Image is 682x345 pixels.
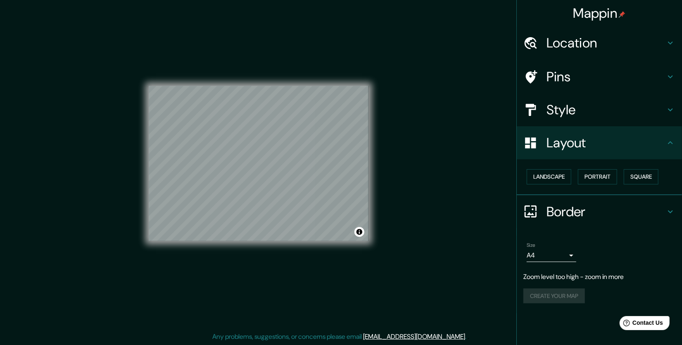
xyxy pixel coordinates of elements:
[364,332,466,341] a: [EMAIL_ADDRESS][DOMAIN_NAME]
[619,11,625,18] img: pin-icon.png
[527,169,571,184] button: Landscape
[517,26,682,59] div: Location
[517,195,682,228] div: Border
[354,227,364,237] button: Toggle attribution
[547,102,665,118] h4: Style
[149,86,368,241] canvas: Map
[527,241,535,248] label: Size
[467,332,468,342] div: .
[547,135,665,151] h4: Layout
[517,60,682,93] div: Pins
[624,169,658,184] button: Square
[547,203,665,220] h4: Border
[578,169,617,184] button: Portrait
[213,332,467,342] p: Any problems, suggestions, or concerns please email .
[573,5,626,21] h4: Mappin
[547,69,665,85] h4: Pins
[547,35,665,51] h4: Location
[517,93,682,126] div: Style
[608,313,673,336] iframe: Help widget launcher
[523,272,675,282] p: Zoom level too high - zoom in more
[517,126,682,159] div: Layout
[468,332,470,342] div: .
[527,249,576,262] div: A4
